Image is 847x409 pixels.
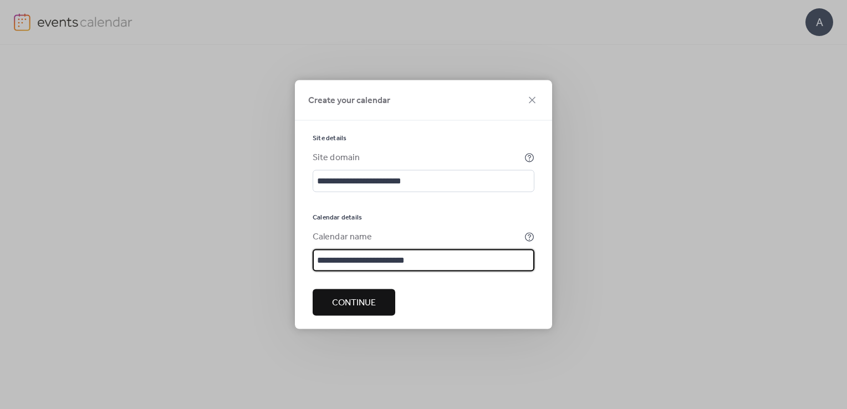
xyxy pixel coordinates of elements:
span: Site details [313,134,346,143]
div: Site domain [313,151,522,165]
span: Continue [332,296,376,310]
button: Continue [313,289,395,316]
span: Create your calendar [308,94,390,108]
span: Calendar details [313,213,362,222]
div: Calendar name [313,231,522,244]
